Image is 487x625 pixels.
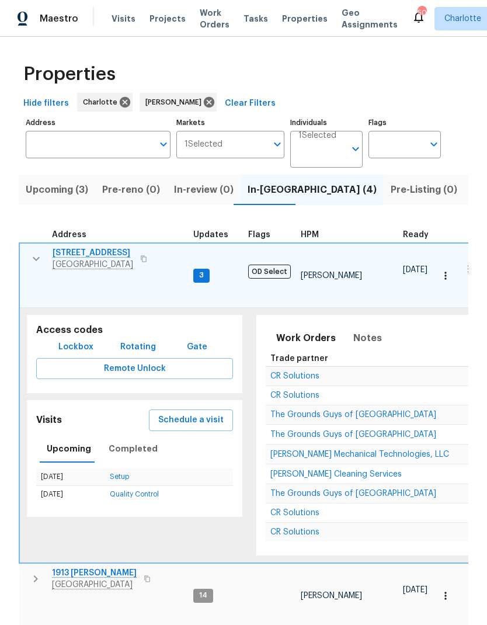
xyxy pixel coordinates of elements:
[270,471,402,478] a: [PERSON_NAME] Cleaning Services
[36,324,233,336] h5: Access codes
[270,451,449,458] a: [PERSON_NAME] Mechanical Technologies, LLC
[270,411,436,418] a: The Grounds Guys of [GEOGRAPHIC_DATA]
[270,431,436,438] a: The Grounds Guys of [GEOGRAPHIC_DATA]
[58,340,93,355] span: Lockbox
[77,93,133,112] div: Charlotte
[158,413,224,428] span: Schedule a visit
[276,330,336,346] span: Work Orders
[391,182,457,198] span: Pre-Listing (0)
[46,362,224,376] span: Remote Unlock
[270,528,319,536] span: CR Solutions
[23,68,116,80] span: Properties
[270,490,436,497] a: The Grounds Guys of [GEOGRAPHIC_DATA]
[418,7,426,19] div: 50
[220,93,280,114] button: Clear Filters
[109,442,158,456] span: Completed
[54,336,98,358] button: Lockbox
[270,470,402,478] span: [PERSON_NAME] Cleaning Services
[270,373,319,380] a: CR Solutions
[200,7,229,30] span: Work Orders
[140,93,217,112] div: [PERSON_NAME]
[102,182,160,198] span: Pre-reno (0)
[110,473,129,480] a: Setup
[403,231,429,239] span: Ready
[185,140,222,150] span: 1 Selected
[194,591,212,600] span: 14
[149,13,186,25] span: Projects
[270,450,449,459] span: [PERSON_NAME] Mechanical Technologies, LLC
[40,13,78,25] span: Maestro
[248,182,377,198] span: In-[GEOGRAPHIC_DATA] (4)
[194,270,208,280] span: 3
[155,136,172,152] button: Open
[183,340,211,355] span: Gate
[403,266,427,274] span: [DATE]
[178,336,215,358] button: Gate
[110,491,159,498] a: Quality Control
[270,430,436,439] span: The Grounds Guys of [GEOGRAPHIC_DATA]
[269,136,286,152] button: Open
[270,392,319,399] a: CR Solutions
[301,272,362,280] span: [PERSON_NAME]
[120,340,156,355] span: Rotating
[444,13,481,25] span: Charlotte
[26,119,171,126] label: Address
[270,509,319,516] a: CR Solutions
[116,336,161,358] button: Rotating
[248,231,270,239] span: Flags
[403,586,427,594] span: [DATE]
[298,131,336,141] span: 1 Selected
[426,136,442,152] button: Open
[36,358,233,380] button: Remote Unlock
[270,489,436,498] span: The Grounds Guys of [GEOGRAPHIC_DATA]
[36,414,62,426] h5: Visits
[353,330,382,346] span: Notes
[36,468,105,486] td: [DATE]
[270,391,319,400] span: CR Solutions
[83,96,122,108] span: Charlotte
[26,182,88,198] span: Upcoming (3)
[52,231,86,239] span: Address
[36,486,105,504] td: [DATE]
[248,265,291,279] span: OD Select
[282,13,328,25] span: Properties
[342,7,398,30] span: Geo Assignments
[176,119,285,126] label: Markets
[47,442,91,456] span: Upcoming
[193,231,228,239] span: Updates
[23,96,69,111] span: Hide filters
[243,15,268,23] span: Tasks
[347,141,364,157] button: Open
[149,409,233,431] button: Schedule a visit
[301,231,319,239] span: HPM
[290,119,363,126] label: Individuals
[270,509,319,517] span: CR Solutions
[301,592,362,600] span: [PERSON_NAME]
[368,119,441,126] label: Flags
[174,182,234,198] span: In-review (0)
[145,96,206,108] span: [PERSON_NAME]
[270,372,319,380] span: CR Solutions
[270,411,436,419] span: The Grounds Guys of [GEOGRAPHIC_DATA]
[270,529,319,536] a: CR Solutions
[225,96,276,111] span: Clear Filters
[403,231,439,239] div: Earliest renovation start date (first business day after COE or Checkout)
[19,93,74,114] button: Hide filters
[270,355,328,363] span: Trade partner
[112,13,135,25] span: Visits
